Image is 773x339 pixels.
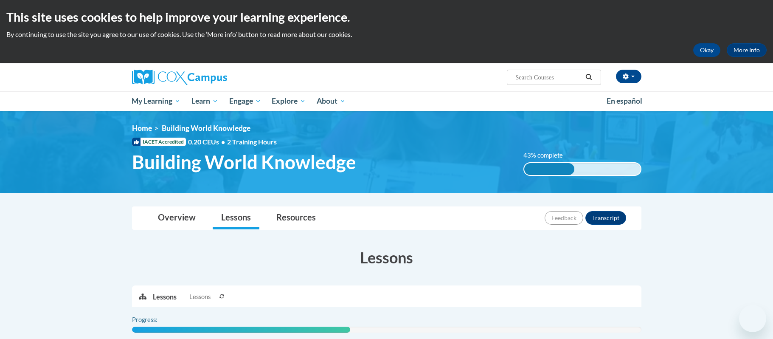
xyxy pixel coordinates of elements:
[186,91,224,111] a: Learn
[224,91,267,111] a: Engage
[268,207,324,229] a: Resources
[132,96,180,106] span: My Learning
[607,96,642,105] span: En español
[188,137,227,147] span: 0.20 CEUs
[221,138,225,146] span: •
[601,92,648,110] a: En español
[132,247,641,268] h3: Lessons
[524,163,574,175] div: 43% complete
[132,70,293,85] a: Cox Campus
[317,96,346,106] span: About
[616,70,641,83] button: Account Settings
[266,91,311,111] a: Explore
[272,96,306,106] span: Explore
[189,292,211,302] span: Lessons
[132,138,186,146] span: IACET Accredited
[132,124,152,133] a: Home
[514,72,582,82] input: Search Courses
[162,124,250,133] span: Building World Knowledge
[149,207,204,229] a: Overview
[739,305,766,332] iframe: Button to launch messaging window
[229,96,261,106] span: Engage
[727,43,767,57] a: More Info
[153,292,177,302] p: Lessons
[213,207,259,229] a: Lessons
[126,91,186,111] a: My Learning
[6,8,767,25] h2: This site uses cookies to help improve your learning experience.
[6,30,767,39] p: By continuing to use the site you agree to our use of cookies. Use the ‘More info’ button to read...
[119,91,654,111] div: Main menu
[545,211,583,225] button: Feedback
[132,70,227,85] img: Cox Campus
[582,72,595,82] button: Search
[585,211,626,225] button: Transcript
[523,151,572,160] label: 43% complete
[227,138,277,146] span: 2 Training Hours
[191,96,218,106] span: Learn
[132,315,181,325] label: Progress:
[693,43,720,57] button: Okay
[132,151,356,173] span: Building World Knowledge
[311,91,351,111] a: About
